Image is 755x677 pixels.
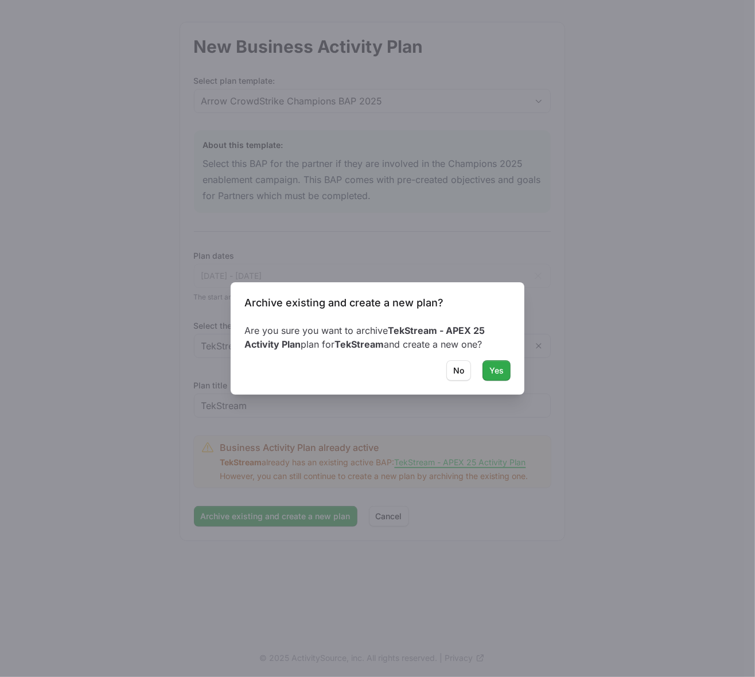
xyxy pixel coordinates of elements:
[334,338,384,350] b: TekStream
[446,360,471,381] button: No
[244,324,511,351] p: Are you sure you want to archive plan for and create a new one?
[453,364,464,378] span: No
[244,296,511,310] h3: Archive existing and create a new plan?
[489,364,504,378] span: Yes
[482,360,511,381] button: Yes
